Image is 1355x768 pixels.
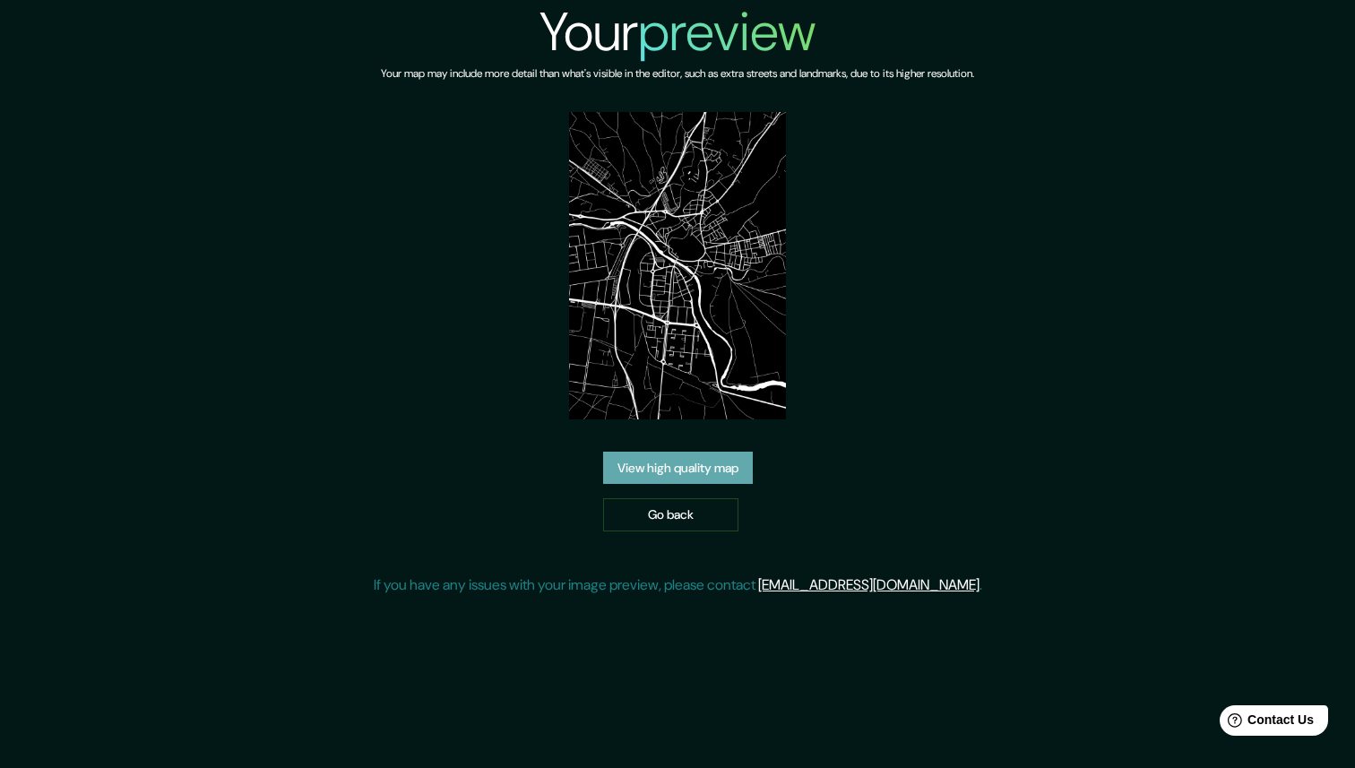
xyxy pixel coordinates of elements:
h6: Your map may include more detail than what's visible in the editor, such as extra streets and lan... [381,65,974,83]
a: View high quality map [603,452,753,485]
p: If you have any issues with your image preview, please contact . [374,574,982,596]
img: created-map-preview [569,112,787,419]
iframe: Help widget launcher [1195,698,1335,748]
a: Go back [603,498,738,531]
a: [EMAIL_ADDRESS][DOMAIN_NAME] [758,575,980,594]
